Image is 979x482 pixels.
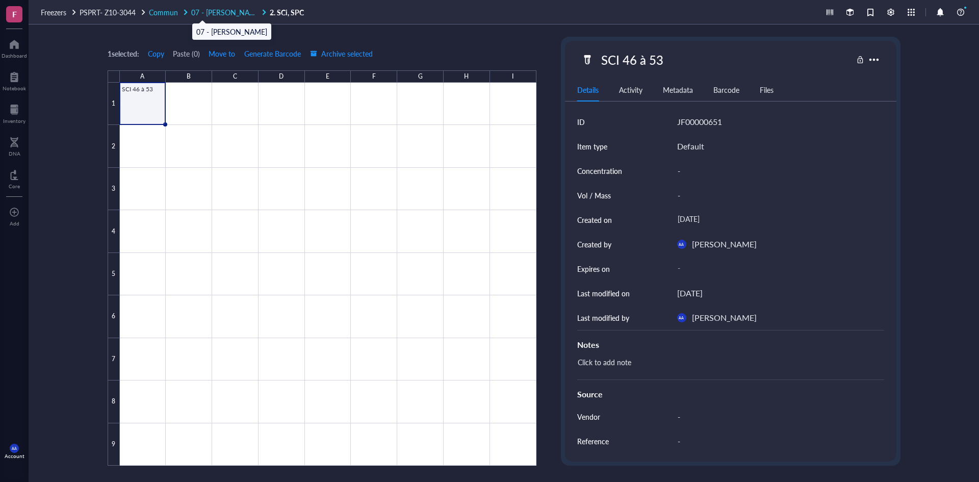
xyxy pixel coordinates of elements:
span: Move to [209,49,235,58]
button: Paste (0) [173,45,200,62]
a: Freezers [41,8,78,17]
button: Archive selected [310,45,373,62]
span: F [12,8,17,20]
div: Created by [577,239,611,250]
div: - [673,185,880,206]
a: Inventory [3,102,25,124]
div: 07 - [PERSON_NAME] [196,26,267,37]
a: Core [9,167,20,189]
div: Details [577,84,599,95]
div: [PERSON_NAME] [692,238,757,251]
span: 07 - [PERSON_NAME] [191,7,262,17]
div: - [673,430,880,452]
a: 2. SCi, SPC [270,8,306,17]
span: PSPRT- Z10-3044 [80,7,136,17]
span: Copy [148,49,164,58]
a: Commun07 - [PERSON_NAME] [149,8,268,17]
div: 8 [108,380,120,423]
div: 6 [108,295,120,338]
span: Commun [149,7,178,17]
div: B [187,70,191,83]
div: Expires on [577,263,610,274]
a: Notebook [3,69,26,91]
span: Freezers [41,7,66,17]
div: Vendor [577,411,600,422]
div: 7 [108,338,120,380]
div: 1 selected: [108,48,139,59]
div: Default [677,140,704,153]
div: [PERSON_NAME] [692,311,757,324]
div: A [140,70,144,83]
div: Vol / Mass [577,190,611,201]
div: Concentration [577,165,622,176]
span: AA [679,242,684,247]
div: Click to add note [573,355,880,379]
div: 9 [108,423,120,466]
div: Dashboard [2,53,27,59]
div: C [233,70,237,83]
div: Core [9,183,20,189]
button: Copy [147,45,165,62]
div: ID [577,116,585,128]
div: - [673,260,880,278]
div: 2 [108,125,120,167]
div: Item type [577,141,607,152]
div: Activity [619,84,642,95]
div: Add [10,220,19,226]
div: Source [577,388,884,400]
div: I [512,70,513,83]
div: G [418,70,423,83]
div: E [326,70,329,83]
div: - [673,160,880,182]
div: Notebook [3,85,26,91]
div: Last modified on [577,288,630,299]
div: 3 [108,168,120,210]
div: 1 [108,83,120,125]
span: AA [12,446,17,451]
div: SCI 46 à 53 [597,49,668,70]
div: Last modified by [577,312,629,323]
div: D [279,70,284,83]
span: Archive selected [310,49,373,58]
button: Generate Barcode [244,45,301,62]
button: Move to [208,45,236,62]
div: [DATE] [673,211,880,229]
a: PSPRT- Z10-3044 [80,8,147,17]
div: Reference [577,436,609,447]
div: Metadata [663,84,693,95]
div: - [673,406,880,427]
span: AA [679,316,684,320]
div: Barcode [713,84,739,95]
span: Generate Barcode [244,49,301,58]
a: DNA [9,134,20,157]
div: JF00000651 [677,115,722,129]
div: Notes [577,339,884,351]
div: 4 [108,210,120,252]
div: F [372,70,376,83]
div: DNA [9,150,20,157]
div: Account [5,453,24,459]
div: Files [760,84,774,95]
div: 5 [108,253,120,295]
a: Dashboard [2,36,27,59]
div: Created on [577,214,612,225]
div: Inventory [3,118,25,124]
div: [DATE] [677,287,703,300]
div: H [464,70,469,83]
